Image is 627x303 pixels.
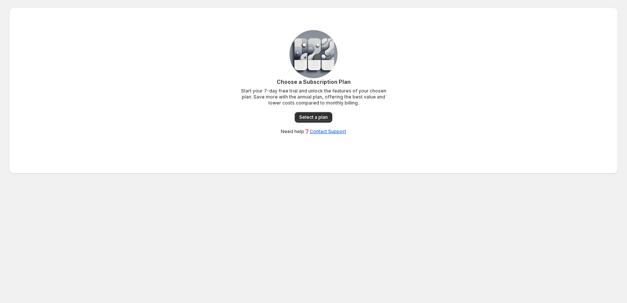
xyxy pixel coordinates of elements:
[238,78,389,86] p: Choose a Subscription Plan
[238,88,389,106] p: Start your 7-day free trial and unlock the features of your chosen plan. Save more with the annua...
[299,114,328,120] span: Select a plan
[295,112,332,123] a: Select a plan
[310,129,346,134] a: Contact Support
[281,129,346,135] p: Need help❓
